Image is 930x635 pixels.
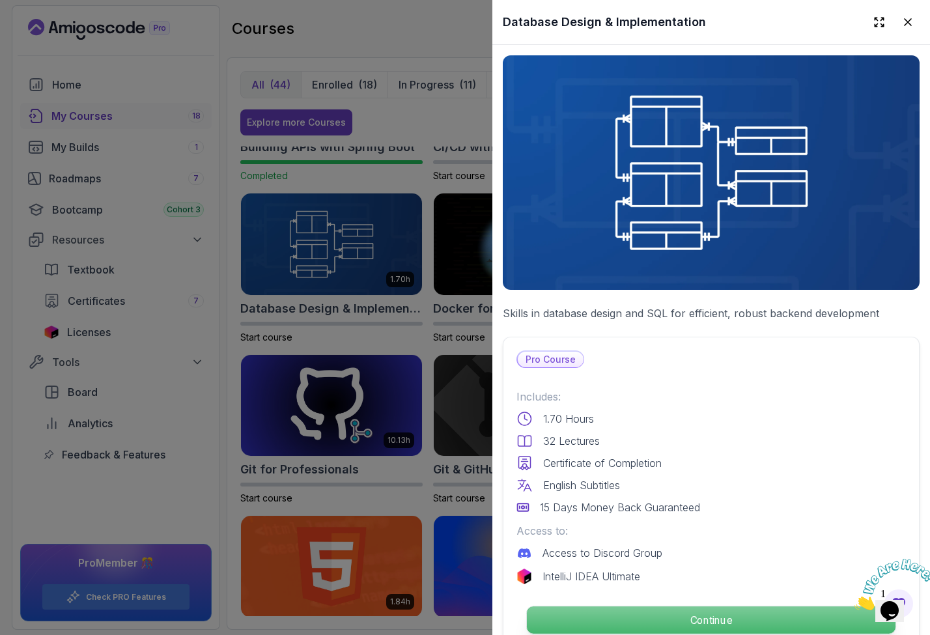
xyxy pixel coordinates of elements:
[5,5,86,57] img: Chat attention grabber
[543,477,620,493] p: English Subtitles
[543,433,600,449] p: 32 Lectures
[527,606,895,634] p: Continue
[503,55,920,290] img: database-design_thumbnail
[540,500,700,515] p: 15 Days Money Back Guaranteed
[543,455,662,471] p: Certificate of Completion
[5,5,10,16] span: 1
[543,411,594,427] p: 1.70 Hours
[516,523,906,539] p: Access to:
[516,569,532,584] img: jetbrains logo
[503,13,706,31] h2: Database Design & Implementation
[542,545,662,561] p: Access to Discord Group
[542,569,640,584] p: IntelliJ IDEA Ultimate
[849,554,930,615] iframe: chat widget
[518,352,584,367] p: Pro Course
[867,10,891,34] button: Expand drawer
[526,606,896,634] button: Continue
[503,305,920,321] p: Skills in database design and SQL for efficient, robust backend development
[516,389,906,404] p: Includes:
